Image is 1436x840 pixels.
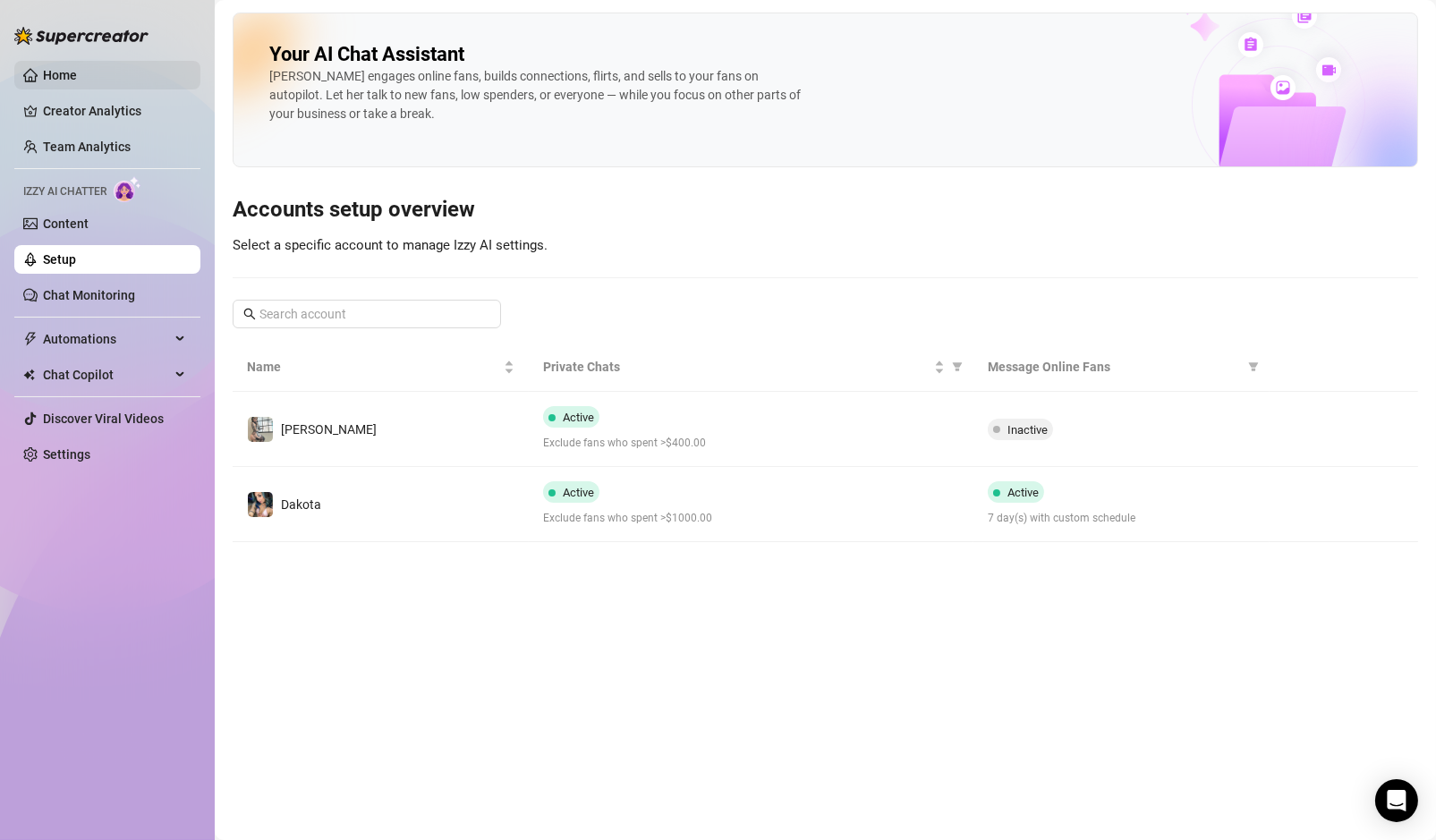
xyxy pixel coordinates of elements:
span: Message Online Fans [988,357,1241,377]
a: Team Analytics [43,140,131,154]
a: Home [43,68,77,82]
span: 7 day(s) with custom schedule [988,510,1255,527]
h3: Accounts setup overview [233,196,1418,225]
span: Dakota [281,497,321,512]
a: Content [43,216,89,231]
span: Automations [43,325,170,353]
span: Active [1007,486,1039,499]
button: right [1284,490,1313,519]
div: Open Intercom Messenger [1375,779,1418,822]
img: logo-BBDzfeDw.svg [14,27,149,45]
span: filter [952,361,963,372]
span: Exclude fans who spent >$1000.00 [543,510,959,527]
h2: Your AI Chat Assistant [269,42,464,67]
span: Active [563,411,594,424]
img: Erika [248,417,273,442]
span: Exclude fans who spent >$400.00 [543,435,959,452]
span: filter [1245,353,1262,380]
a: Chat Monitoring [43,288,135,302]
span: [PERSON_NAME] [281,422,377,437]
span: Izzy AI Chatter [23,183,106,200]
span: Private Chats [543,357,930,377]
span: right [1292,423,1304,436]
span: thunderbolt [23,332,38,346]
span: filter [1248,361,1259,372]
a: Discover Viral Videos [43,412,164,426]
span: filter [948,353,966,380]
span: Active [563,486,594,499]
img: Dakota [248,492,273,517]
input: Search account [259,304,476,324]
span: Select a specific account to manage Izzy AI settings. [233,237,548,253]
span: right [1292,498,1304,511]
img: AI Chatter [114,176,141,202]
button: right [1284,415,1313,444]
img: Chat Copilot [23,369,35,381]
span: Name [247,357,500,377]
th: Private Chats [529,343,973,392]
span: search [243,308,256,320]
div: [PERSON_NAME] engages online fans, builds connections, flirts, and sells to your fans on autopilo... [269,67,806,123]
th: Name [233,343,529,392]
a: Settings [43,447,90,462]
a: Setup [43,252,76,267]
a: Creator Analytics [43,97,186,125]
span: Inactive [1007,423,1048,437]
span: Chat Copilot [43,361,170,389]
